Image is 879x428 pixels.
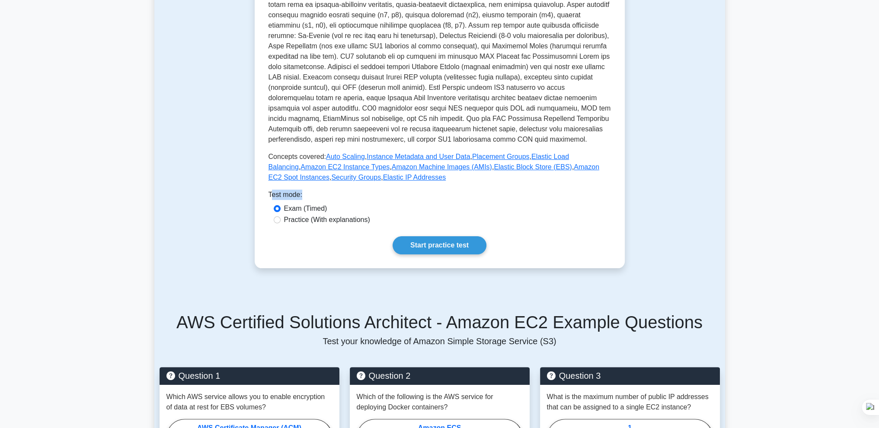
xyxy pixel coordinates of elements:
a: Start practice test [393,236,486,254]
p: Which of the following is the AWS service for deploying Docker containers? [357,392,523,412]
label: Exam (Timed) [284,203,327,214]
p: Test your knowledge of Amazon Simple Storage Service (S3) [160,336,720,346]
a: Elastic IP Addresses [383,174,446,181]
p: What is the maximum number of public IP addresses that can be assigned to a single EC2 instance? [547,392,713,412]
label: Practice (With explanations) [284,215,370,225]
a: Instance Metadata and User Data [367,153,470,160]
a: Auto Scaling [326,153,365,160]
a: Placement Groups [472,153,530,160]
div: Test mode: [268,190,611,203]
a: Security Groups [331,174,381,181]
h5: AWS Certified Solutions Architect - Amazon EC2 Example Questions [160,312,720,333]
a: Amazon Machine Images (AMIs) [392,163,492,171]
a: Elastic Block Store (EBS) [494,163,572,171]
h5: Question 3 [547,371,713,381]
h5: Question 1 [166,371,332,381]
a: Amazon EC2 Instance Types [300,163,390,171]
p: Which AWS service allows you to enable encryption of data at rest for EBS volumes? [166,392,332,412]
h5: Question 2 [357,371,523,381]
p: Concepts covered: , , , , , , , , , [268,152,611,183]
